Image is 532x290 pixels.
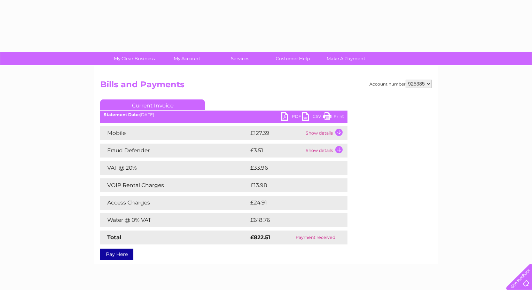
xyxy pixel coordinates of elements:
strong: £822.51 [250,234,270,241]
td: £618.76 [249,213,335,227]
b: Statement Date: [104,112,140,117]
a: Services [211,52,269,65]
td: £33.96 [249,161,334,175]
td: Fraud Defender [100,144,249,158]
td: £24.91 [249,196,333,210]
td: Show details [304,144,347,158]
td: £3.51 [249,144,304,158]
td: Show details [304,126,347,140]
div: Account number [369,80,432,88]
a: Make A Payment [317,52,375,65]
a: CSV [302,112,323,122]
td: Mobile [100,126,249,140]
td: £127.39 [249,126,304,140]
a: Current Invoice [100,99,205,110]
a: My Clear Business [105,52,163,65]
a: Print [323,112,344,122]
td: Payment received [283,231,347,244]
h2: Bills and Payments [100,80,432,93]
a: Customer Help [264,52,322,65]
strong: Total [107,234,122,241]
td: £13.98 [249,178,333,192]
td: Water @ 0% VAT [100,213,249,227]
td: VOIP Rental Charges [100,178,249,192]
a: My Account [158,52,216,65]
a: Pay Here [100,249,133,260]
a: PDF [281,112,302,122]
div: [DATE] [100,112,347,117]
td: VAT @ 20% [100,161,249,175]
td: Access Charges [100,196,249,210]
